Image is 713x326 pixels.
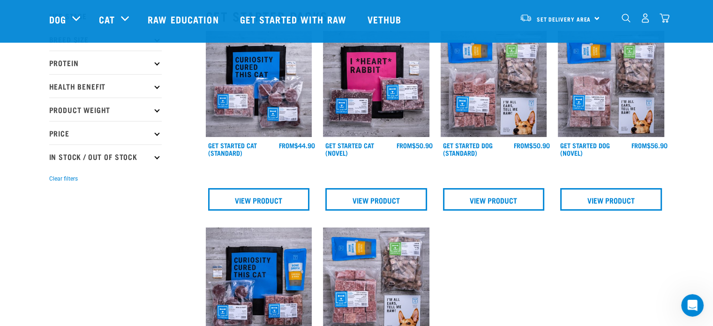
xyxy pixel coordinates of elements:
p: Health Benefit [49,74,162,98]
a: Cat [99,12,115,26]
a: View Product [560,188,662,211]
div: $44.90 [279,142,315,149]
a: Get Started Cat (Novel) [325,144,374,154]
a: Get started with Raw [231,0,358,38]
a: Vethub [358,0,413,38]
img: home-icon@2x.png [660,13,669,23]
img: Assortment Of Raw Essential Products For Cats Including, Blue And Black Tote Bag With "Curiosity ... [206,31,312,137]
img: NSP Dog Novel Update [558,31,664,137]
p: Price [49,121,162,144]
a: Raw Education [138,0,230,38]
a: View Product [325,188,427,211]
iframe: Intercom live chat [681,294,704,317]
img: home-icon-1@2x.png [622,14,630,23]
div: $56.90 [631,142,668,149]
img: user.png [640,13,650,23]
p: Protein [49,51,162,74]
a: Get Started Dog (Novel) [560,144,610,154]
span: FROM [279,144,294,147]
p: In Stock / Out Of Stock [49,144,162,168]
a: Dog [49,12,66,26]
a: View Product [208,188,310,211]
p: Product Weight [49,98,162,121]
span: FROM [514,144,529,147]
img: Assortment Of Raw Essential Products For Cats Including, Pink And Black Tote Bag With "I *Heart* ... [323,31,429,137]
span: FROM [631,144,647,147]
img: van-moving.png [519,14,532,22]
span: FROM [397,144,412,147]
img: NSP Dog Standard Update [441,31,547,137]
a: Get Started Cat (Standard) [208,144,257,154]
a: Get Started Dog (Standard) [443,144,493,154]
a: View Product [443,188,545,211]
div: $50.90 [514,142,550,149]
span: Set Delivery Area [537,17,591,21]
button: Clear filters [49,174,78,183]
div: $50.90 [397,142,433,149]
